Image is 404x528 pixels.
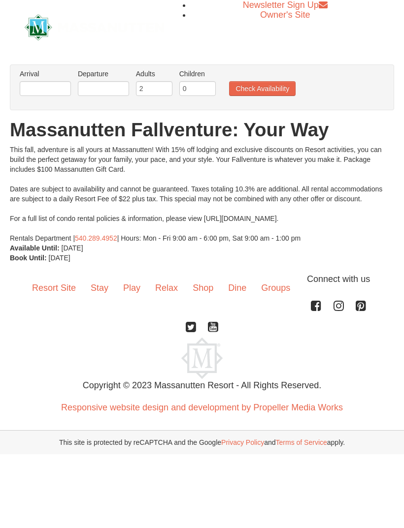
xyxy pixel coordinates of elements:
[185,273,221,303] a: Shop
[62,244,83,252] span: [DATE]
[254,273,298,303] a: Groups
[25,14,164,41] img: Massanutten Resort Logo
[61,403,343,412] a: Responsive website design and development by Propeller Media Works
[75,234,117,242] a: 540.289.4952
[17,379,387,392] p: Copyright © 2023 Massanutten Resort - All Rights Reserved.
[181,338,223,379] img: Massanutten Resort Logo
[260,10,310,20] a: Owner's Site
[136,69,172,79] label: Adults
[25,273,83,303] a: Resort Site
[179,69,216,79] label: Children
[276,438,327,446] a: Terms of Service
[78,69,129,79] label: Departure
[10,120,394,140] h1: Massanutten Fallventure: Your Way
[229,81,296,96] button: Check Availability
[83,273,116,303] a: Stay
[59,437,345,447] span: This site is protected by reCAPTCHA and the Google and apply.
[20,69,71,79] label: Arrival
[10,145,394,243] div: This fall, adventure is all yours at Massanutten! With 15% off lodging and exclusive discounts on...
[25,14,164,37] a: Massanutten Resort
[116,273,148,303] a: Play
[49,254,70,262] span: [DATE]
[221,273,254,303] a: Dine
[148,273,185,303] a: Relax
[10,254,47,262] strong: Book Until:
[10,244,60,252] strong: Available Until:
[221,438,264,446] a: Privacy Policy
